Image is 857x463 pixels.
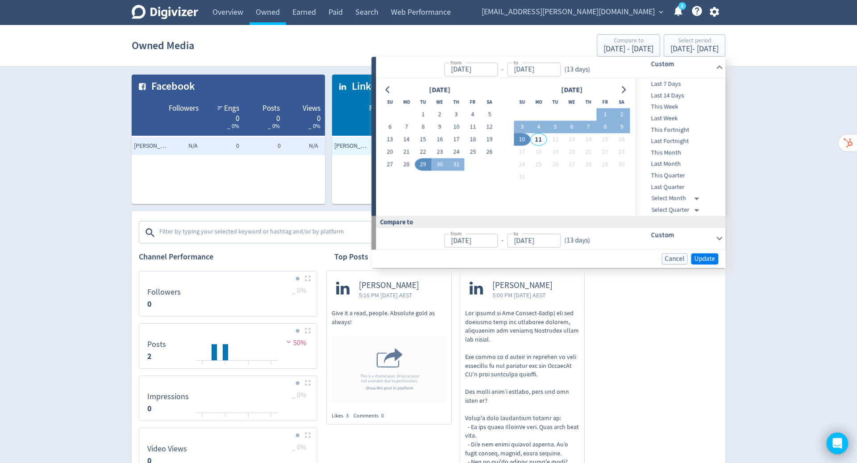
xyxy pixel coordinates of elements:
[448,146,465,159] button: 24
[143,275,313,313] svg: Followers 0
[492,280,553,291] span: [PERSON_NAME]
[597,34,660,57] button: Compare to[DATE] - [DATE]
[292,286,306,295] span: _ 0%
[670,45,719,53] div: [DATE] - [DATE]
[580,133,597,146] button: 14
[431,96,448,108] th: Wednesday
[636,79,724,90] div: Last 7 Days
[147,287,181,297] dt: Followers
[478,5,666,19] button: [EMAIL_ADDRESS][PERSON_NAME][DOMAIN_NAME]
[332,336,446,402] img: Shared Post
[224,103,239,114] span: Engs
[580,159,597,171] button: 28
[305,432,311,438] img: Placeholder
[613,96,630,108] th: Saturday
[481,133,498,146] button: 19
[332,412,354,420] div: Likes
[197,416,208,422] text: 04/08
[657,8,665,16] span: expand_more
[305,380,311,386] img: Placeholder
[415,96,431,108] th: Tuesday
[636,124,724,136] div: This Fortnight
[482,5,655,19] span: [EMAIL_ADDRESS][PERSON_NAME][DOMAIN_NAME]
[334,251,368,263] h2: Top Posts
[305,328,311,334] img: Placeholder
[636,113,724,124] div: Last Week
[636,102,724,112] span: This Week
[415,159,431,171] button: 29
[514,96,530,108] th: Sunday
[465,96,481,108] th: Friday
[636,113,724,123] span: Last Week
[426,84,453,96] div: [DATE]
[514,159,530,171] button: 24
[415,108,431,121] button: 1
[266,416,277,422] text: 10/08
[147,79,195,94] span: Facebook
[613,146,630,159] button: 23
[381,412,384,419] span: 0
[652,193,703,204] div: Select Month
[513,229,518,237] label: to
[530,146,547,159] button: 18
[169,103,199,114] span: Followers
[448,121,465,133] button: 10
[597,121,613,133] button: 8
[636,136,724,147] div: Last Fortnight
[465,146,481,159] button: 25
[227,122,239,130] span: _ 0%
[481,96,498,108] th: Saturday
[513,58,518,66] label: to
[636,171,724,180] span: This Quarter
[369,103,399,114] span: Followers
[547,146,563,159] button: 19
[197,364,208,370] text: 04/08
[530,121,547,133] button: 4
[636,159,724,169] span: Last Month
[147,444,187,454] dt: Video Views
[636,125,724,135] span: This Fortnight
[563,121,580,133] button: 6
[132,75,325,204] table: customized table
[303,103,320,114] span: Views
[376,57,725,78] div: from-to(13 days)Custom
[613,159,630,171] button: 30
[158,137,200,155] td: N/A
[613,133,630,146] button: 16
[305,275,311,281] img: Placeholder
[547,121,563,133] button: 5
[561,235,590,246] div: ( 13 days )
[530,96,547,108] th: Monday
[266,364,277,370] text: 10/08
[665,255,684,262] span: Cancel
[603,38,653,45] div: Compare to
[398,121,415,133] button: 7
[530,133,547,146] button: 11
[382,133,398,146] button: 13
[514,121,530,133] button: 3
[200,137,241,155] td: 0
[262,103,280,114] span: Posts
[651,58,712,69] h6: Custom
[398,133,415,146] button: 14
[652,204,703,216] div: Select Quarter
[636,170,724,181] div: This Quarter
[694,255,715,262] span: Update
[636,79,724,216] nav: presets
[354,412,389,420] div: Comments
[147,339,166,350] dt: Posts
[636,101,724,113] div: This Week
[465,133,481,146] button: 18
[382,159,398,171] button: 27
[134,142,170,150] span: Hugo Mcmanus
[284,338,293,345] img: negative-performance.svg
[376,228,725,250] div: from-to(13 days)Custom
[448,108,465,121] button: 3
[292,443,306,452] span: _ 0%
[347,79,391,94] span: LinkedIn
[450,58,462,66] label: from
[334,142,370,150] span: Hugo McManus
[346,412,349,419] span: 3
[139,251,317,263] h2: Channel Performance
[292,391,306,400] span: _ 0%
